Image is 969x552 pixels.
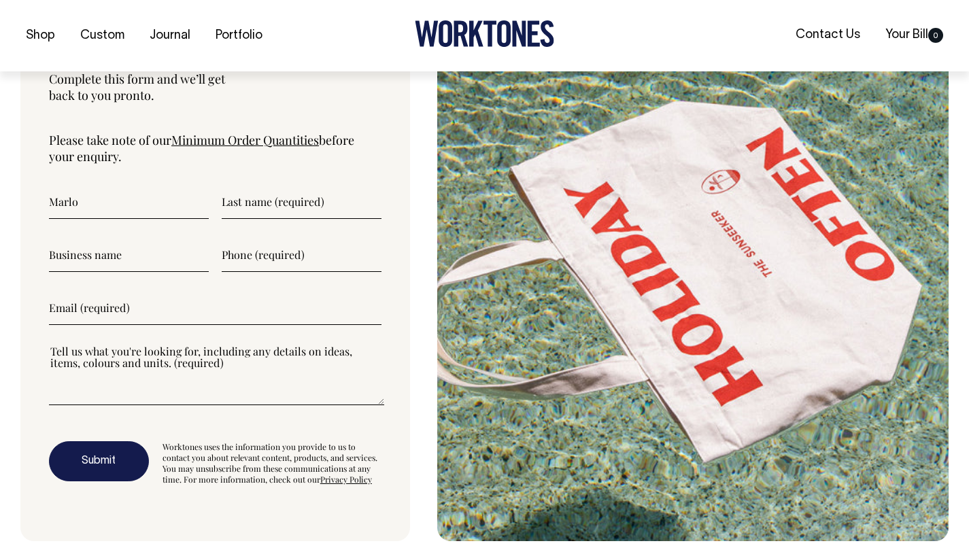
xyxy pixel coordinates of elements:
[49,441,149,482] button: Submit
[49,185,209,219] input: First name (required)
[163,441,382,485] div: Worktones uses the information you provide to us to contact you about relevant content, products,...
[49,71,381,103] p: Complete this form and we’ll get back to you pronto.
[49,132,381,165] p: Please take note of our before your enquiry.
[928,28,943,43] span: 0
[171,132,319,148] a: Minimum Order Quantities
[20,24,61,47] a: Shop
[49,291,381,325] input: Email (required)
[880,24,949,46] a: Your Bill0
[222,238,381,272] input: Phone (required)
[75,24,130,47] a: Custom
[790,24,866,46] a: Contact Us
[222,185,381,219] input: Last name (required)
[144,24,196,47] a: Journal
[49,238,209,272] input: Business name
[320,474,372,485] a: Privacy Policy
[210,24,268,47] a: Portfolio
